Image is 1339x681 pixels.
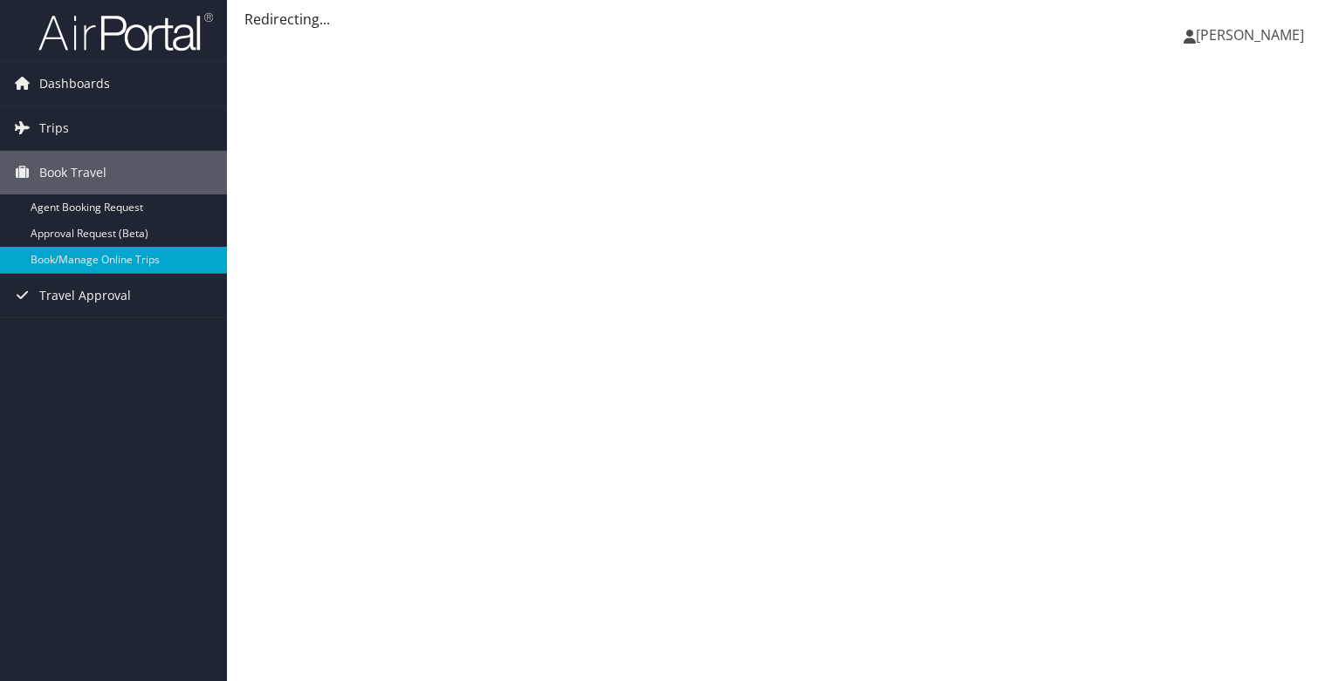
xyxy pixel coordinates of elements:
span: Book Travel [39,151,106,194]
span: Travel Approval [39,274,131,317]
span: [PERSON_NAME] [1196,25,1304,44]
span: Dashboards [39,62,110,106]
span: Trips [39,106,69,150]
a: [PERSON_NAME] [1184,9,1322,61]
img: airportal-logo.png [38,11,213,52]
div: Redirecting... [244,9,1322,30]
